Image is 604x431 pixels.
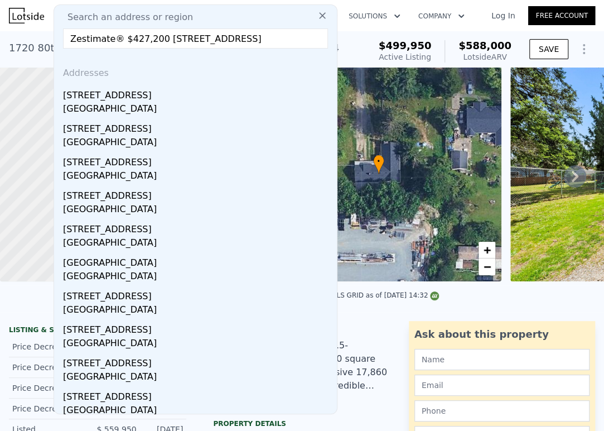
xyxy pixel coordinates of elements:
[63,118,332,136] div: [STREET_ADDRESS]
[409,6,473,26] button: Company
[63,319,332,337] div: [STREET_ADDRESS]
[59,58,332,84] div: Addresses
[479,258,495,275] a: Zoom out
[373,156,384,166] span: •
[63,136,332,151] div: [GEOGRAPHIC_DATA]
[478,10,528,21] a: Log In
[63,218,332,236] div: [STREET_ADDRESS]
[529,39,568,59] button: SAVE
[63,169,332,185] div: [GEOGRAPHIC_DATA]
[63,270,332,285] div: [GEOGRAPHIC_DATA]
[12,341,88,352] div: Price Decrease
[484,243,491,257] span: +
[63,151,332,169] div: [STREET_ADDRESS]
[528,6,595,25] a: Free Account
[59,11,193,24] span: Search an address or region
[63,386,332,404] div: [STREET_ADDRESS]
[63,285,332,303] div: [STREET_ADDRESS]
[63,28,328,49] input: Enter an address, city, region, neighborhood or zip code
[379,52,431,61] span: Active Listing
[12,382,88,394] div: Price Decrease
[9,8,44,23] img: Lotside
[573,38,595,60] button: Show Options
[458,51,511,63] div: Lotside ARV
[63,252,332,270] div: [GEOGRAPHIC_DATA]
[63,370,332,386] div: [GEOGRAPHIC_DATA]
[63,203,332,218] div: [GEOGRAPHIC_DATA]
[373,155,384,174] div: •
[414,400,589,422] input: Phone
[63,236,332,252] div: [GEOGRAPHIC_DATA]
[63,102,332,118] div: [GEOGRAPHIC_DATA]
[9,325,186,337] div: LISTING & SALE HISTORY
[414,375,589,396] input: Email
[414,349,589,370] input: Name
[63,352,332,370] div: [STREET_ADDRESS]
[213,419,390,428] div: Property details
[63,84,332,102] div: [STREET_ADDRESS]
[379,40,432,51] span: $499,950
[63,185,332,203] div: [STREET_ADDRESS]
[414,327,589,342] div: Ask about this property
[12,403,88,414] div: Price Decrease
[479,242,495,258] a: Zoom in
[9,40,339,56] div: 1720 80th [GEOGRAPHIC_DATA] , [GEOGRAPHIC_DATA] , WA 98404
[12,362,88,373] div: Price Decrease
[340,6,409,26] button: Solutions
[63,404,332,419] div: [GEOGRAPHIC_DATA]
[458,40,511,51] span: $588,000
[430,291,439,300] img: NWMLS Logo
[484,260,491,274] span: −
[63,303,332,319] div: [GEOGRAPHIC_DATA]
[63,337,332,352] div: [GEOGRAPHIC_DATA]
